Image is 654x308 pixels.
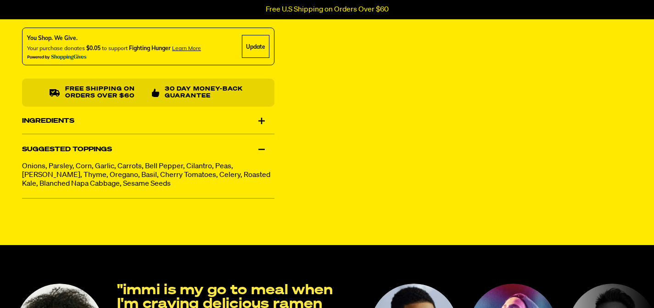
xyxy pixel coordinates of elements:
p: Free U.S Shipping on Orders Over $60 [266,6,389,14]
span: Your purchase donates [27,45,85,52]
iframe: Marketing Popup [5,266,86,303]
div: Suggested Toppings [22,137,274,162]
img: Powered By ShoppingGives [27,55,87,61]
span: Learn more about donating [172,45,201,52]
div: Update Cause Button [242,35,269,58]
div: You Shop. We Give. [27,34,201,43]
span: $0.05 [86,45,101,52]
span: Fighting Hunger [129,45,171,52]
p: Onions, Parsley, Corn, Garlic, Carrots, Bell Pepper, Cilantro, Peas, [PERSON_NAME], Thyme, Oregan... [22,162,274,189]
div: Ingredients [22,108,274,134]
p: Free shipping on orders over $60 [65,86,145,100]
p: 30 Day Money-Back Guarantee [165,86,247,100]
span: to support [102,45,128,52]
